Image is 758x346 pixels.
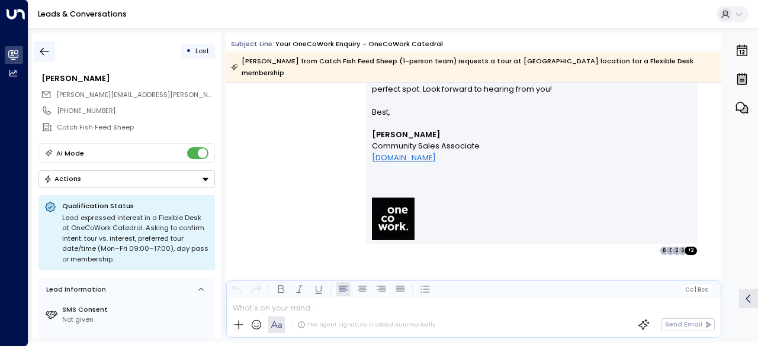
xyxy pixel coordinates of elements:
div: Actions [44,174,81,183]
div: 2 [672,246,681,256]
div: + 2 [684,246,698,256]
button: Actions [38,170,215,187]
div: [PERSON_NAME] from Catch Fish Feed Sheep (1-person team) requests a tour at [GEOGRAPHIC_DATA] loc... [231,55,715,79]
span: isaac.m.vasquez@gmail.com [56,90,215,100]
a: [DOMAIN_NAME] [372,152,436,163]
div: Signature [372,106,692,240]
div: Your OneCoWork Enquiry - OneCoWork Catedral [275,39,443,49]
div: [PHONE_NUMBER] [57,106,214,116]
span: | [695,286,696,293]
div: • [186,43,191,60]
label: SMS Consent [62,305,211,315]
span: Cc Bcc [685,286,708,293]
span: Lost [195,46,209,56]
div: AI Mode [56,147,84,159]
p: Qualification Status [62,201,209,211]
div: The agent signature is added automatically [297,321,435,329]
div: Not given [62,315,211,325]
div: B [660,246,669,256]
button: Undo [230,282,244,296]
div: Lead Information [43,284,106,295]
span: Community Sales Associate [372,140,480,151]
div: E [666,246,675,256]
a: Leads & Conversations [38,9,127,19]
img: AIorK4xOi9L-TxqZys8nm30q7NM4PaHQuHpY2N18wI2mX07Vp7NRfDa21a-pzuElWnm58ZWD-VRCOdtoOets [372,198,415,240]
font: Best, [372,107,390,117]
button: Cc|Bcc [681,285,712,294]
span: Subject Line: [231,39,274,48]
font: [PERSON_NAME] [372,130,441,140]
div: [PERSON_NAME] [41,73,214,84]
span: [PERSON_NAME][EMAIL_ADDRESS][PERSON_NAME][DOMAIN_NAME] [56,90,281,99]
div: Button group with a nested menu [38,170,215,187]
button: Redo [249,282,263,296]
div: Catch Fish Feed Sheep [57,122,214,132]
div: Lead expressed interest in a Flexible Desk at OneCoWork Catedral. Asking to confirm intent: tour ... [62,213,209,265]
div: S [678,246,688,256]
